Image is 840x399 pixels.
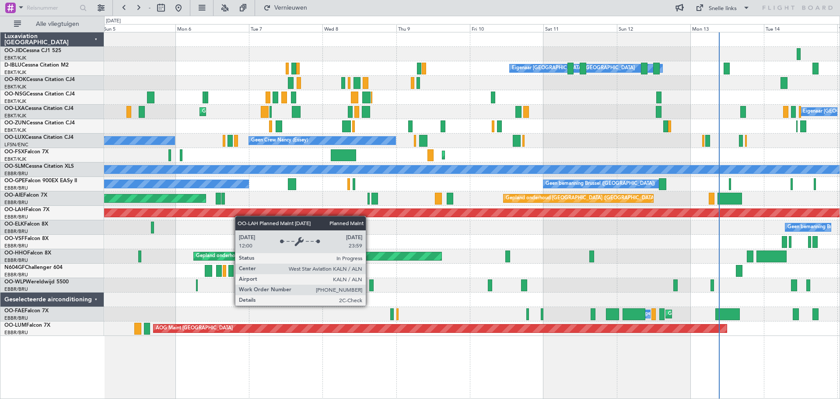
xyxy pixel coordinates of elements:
a: OO-AIEFalcon 7X [4,193,47,198]
font: Gepland onderhoud [GEOGRAPHIC_DATA]-[GEOGRAPHIC_DATA] [444,152,593,157]
font: Gepland onderhoud Genève (Cointrin) [196,254,281,258]
a: EBKT/KJK [4,113,26,119]
font: Cessna Citation XLS [25,164,74,169]
font: OO-GPE [4,178,25,184]
button: Snelle links [691,1,754,15]
a: LFSN/ENC [4,141,28,148]
a: OO-FAEFalcon 7X [4,308,49,314]
a: EBBR/BRU [4,214,28,220]
a: OO-WLPWereldwijd 5500 [4,279,69,285]
font: Cessna Citation CJ4 [25,106,73,111]
a: OO-VSFFalcon 8X [4,236,49,241]
font: OO-VSF [4,236,24,241]
font: Cessna Citation CJ4 [25,135,73,140]
a: EBKT/KJK [4,98,26,105]
font: OO-SLM [4,164,25,169]
div: Tue 7 [249,24,322,32]
font: OO-LUM [4,323,26,328]
a: EBKT/KJK [4,84,26,90]
font: Falcon 8X [27,251,51,256]
a: OO-ROKCessna Citation CJ4 [4,77,75,82]
font: Challenger 604 [25,265,63,270]
font: OO-NSG [4,92,26,97]
a: OO-FSXFalcon 7X [4,149,49,155]
font: OO-JID [4,48,23,53]
font: OO-ZUN [4,120,26,126]
font: Vernieuwen [274,4,307,12]
font: Cessna Citation M2 [21,63,69,68]
a: OO-LUXCessna Citation CJ4 [4,135,73,140]
a: EBKT/KJK [4,156,26,162]
button: Vernieuwen [259,1,312,15]
div: Mon 6 [175,24,249,32]
font: - [149,4,150,12]
a: EBBR/BRU [4,329,28,336]
font: Gepland onderhoud [GEOGRAPHIC_DATA] ([GEOGRAPHIC_DATA]) [506,196,657,201]
font: OO-ELK [4,222,24,227]
font: Gepland onderhoud vliegbasis [GEOGRAPHIC_DATA] [668,311,788,316]
a: EBKT/KJK [4,55,26,61]
a: OO-LUMFalcon 7X [4,323,50,328]
div: Tue 14 [764,24,837,32]
font: OO-LUX [4,135,25,140]
a: OO-JIDCessna CJ1 525 [4,48,61,53]
font: EBKT/KJK [4,69,26,76]
font: OO-HHO [4,251,27,256]
a: D-IBLUCessna Citation M2 [4,63,69,68]
font: Cessna Citation CJ4 [26,120,75,126]
div: Mon 13 [690,24,764,32]
font: Falcon 7X [26,323,50,328]
a: OO-LXACessna Citation CJ4 [4,106,73,111]
font: EBBR/BRU [4,315,28,321]
a: EBKT/KJK [4,127,26,134]
a: EBBR/BRU [4,170,28,177]
a: N604GFChallenger 604 [4,265,63,270]
font: Cessna CJ1 525 [23,48,61,53]
font: OO-FAE [4,308,24,314]
a: EBBR/BRU [4,257,28,264]
a: EBBR/BRU [4,185,28,191]
a: EBBR/BRU [4,243,28,249]
div: Sat 11 [543,24,617,32]
div: [DATE] [106,18,121,25]
font: Falcon 8X [24,222,48,227]
font: Snelle links [709,4,737,12]
a: OO-NSGCessna Citation CJ4 [4,92,75,97]
font: Cessna Citation CJ4 [26,77,75,82]
button: Alle vliegtuigen [10,17,95,31]
font: Falcon 7X [23,193,47,198]
font: D-IBLU [4,63,21,68]
a: EBBR/BRU [4,286,28,293]
font: AOG Maint [GEOGRAPHIC_DATA] [156,326,233,331]
div: Fri 10 [470,24,543,32]
font: Falcon 7X [24,149,49,155]
div: Thu 9 [396,24,470,32]
input: Reisnummer [27,1,77,14]
font: Cessna Citation CJ4 [26,92,75,97]
font: Geen Crew Nancy (Essey) [251,138,308,143]
font: N604GF [4,265,25,270]
font: OO-WLP [4,279,26,285]
font: OO-LAH [4,207,25,212]
a: EBBR/BRU [4,272,28,278]
a: OO-HHOFalcon 8X [4,251,51,256]
font: Falcon 8X [24,236,49,241]
a: EBBR/BRU [4,228,28,235]
a: EBBR/BRU [4,199,28,206]
font: Gepland onderhoud [GEOGRAPHIC_DATA]-[GEOGRAPHIC_DATA] [202,109,350,114]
